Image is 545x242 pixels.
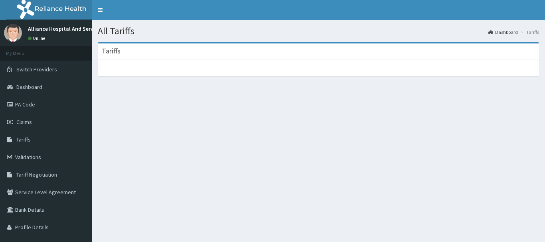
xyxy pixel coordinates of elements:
[4,24,22,42] img: User Image
[16,118,32,126] span: Claims
[16,83,42,91] span: Dashboard
[102,47,120,55] h3: Tariffs
[28,26,103,31] p: Alliance Hospital And Services
[16,136,31,143] span: Tariffs
[16,171,57,178] span: Tariff Negotiation
[28,35,47,41] a: Online
[519,29,539,35] li: Tariffs
[488,29,518,35] a: Dashboard
[16,66,57,73] span: Switch Providers
[98,26,539,36] h1: All Tariffs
